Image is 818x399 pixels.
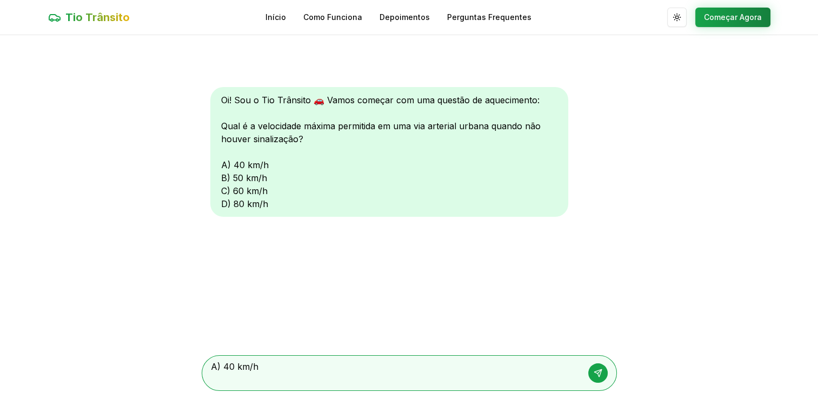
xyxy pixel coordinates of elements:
[265,12,286,23] a: Início
[695,8,770,27] button: Começar Agora
[380,12,430,23] a: Depoimentos
[48,10,130,25] a: Tio Trânsito
[447,12,531,23] a: Perguntas Frequentes
[303,12,362,23] a: Como Funciona
[210,87,568,217] div: Oi! Sou o Tio Trânsito 🚗 Vamos começar com uma questão de aquecimento: Qual é a velocidade máxima...
[65,10,130,25] span: Tio Trânsito
[211,360,577,386] textarea: A) 40 km/h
